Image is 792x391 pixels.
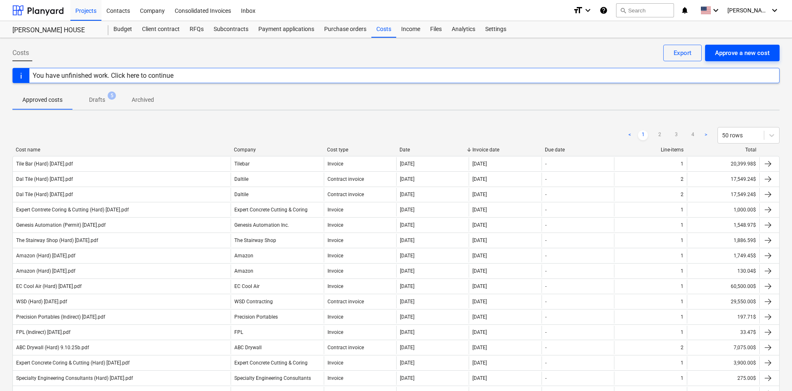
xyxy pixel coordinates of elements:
[12,48,29,58] span: Costs
[16,147,227,153] div: Cost name
[681,176,684,182] div: 2
[545,345,546,350] div: -
[327,237,343,243] div: Invoice
[545,176,546,182] div: -
[472,192,487,197] div: [DATE]
[472,329,487,335] div: [DATE]
[400,268,414,274] div: [DATE]
[234,283,260,289] div: EC Cool Air
[327,176,364,182] div: Contract invoice
[472,237,487,243] div: [DATE]
[108,21,137,38] a: Budget
[681,5,689,15] i: notifications
[33,72,173,79] div: You have unfinished work. Click here to continue
[425,21,447,38] a: Files
[16,299,67,305] div: WSD (Hard) [DATE].pdf
[545,237,546,243] div: -
[209,21,253,38] div: Subcontracts
[234,375,311,381] div: Specialty Engineering Consultants
[472,147,539,153] div: Invoice date
[16,192,73,197] div: Dal Tile (Hard) [DATE].pdf
[545,161,546,167] div: -
[400,176,414,182] div: [DATE]
[16,375,133,381] div: Specialty Engineering Consultants (Hard) [DATE].pdf
[16,161,73,167] div: Tile Bar (Hard) [DATE].pdf
[545,147,611,153] div: Due date
[234,360,308,366] div: Expert Concrete Cutting & Coring
[327,268,343,274] div: Invoice
[234,268,253,274] div: Amazon
[681,283,684,289] div: 1
[327,207,343,213] div: Invoice
[472,176,487,182] div: [DATE]
[447,21,480,38] a: Analytics
[583,5,593,15] i: keyboard_arrow_down
[234,207,308,213] div: Expert Concrete Cutting & Coring
[687,173,759,186] div: 17,549.24$
[400,207,414,213] div: [DATE]
[620,7,626,14] span: search
[234,147,320,153] div: Company
[687,341,759,354] div: 7,075.00$
[400,314,414,320] div: [DATE]
[545,192,546,197] div: -
[137,21,185,38] a: Client contract
[687,203,759,216] div: 1,000.00$
[234,314,278,320] div: Precision Portables
[234,176,248,182] div: Daltile
[234,161,250,167] div: Tilebar
[371,21,396,38] a: Costs
[472,222,487,228] div: [DATE]
[234,299,273,305] div: WSD Contracting
[319,21,371,38] div: Purchase orders
[681,192,684,197] div: 2
[472,283,487,289] div: [DATE]
[690,147,756,153] div: Total
[681,253,684,259] div: 1
[16,253,75,259] div: Amazon (Hard) [DATE].pdf
[687,310,759,324] div: 197.71$
[681,161,684,167] div: 1
[681,360,684,366] div: 1
[681,345,684,350] div: 2
[545,268,546,274] div: -
[472,375,487,381] div: [DATE]
[681,299,684,305] div: 1
[727,7,769,14] span: [PERSON_NAME]
[687,356,759,369] div: 3,900.00$
[545,329,546,335] div: -
[16,283,82,289] div: EC Cool Air (Hard) [DATE].pdf
[705,45,780,61] button: Approve a new cost
[480,21,511,38] div: Settings
[327,253,343,259] div: Invoice
[396,21,425,38] div: Income
[185,21,209,38] a: RFQs
[687,218,759,232] div: 1,548.97$
[638,130,648,140] a: Page 1 is your current page
[472,268,487,274] div: [DATE]
[655,130,664,140] a: Page 2
[16,207,129,213] div: Expert Contrete Coring & Cutting (Hard) [DATE].pdf
[616,3,674,17] button: Search
[545,299,546,305] div: -
[472,299,487,305] div: [DATE]
[12,26,99,35] div: [PERSON_NAME] HOUSE
[327,147,393,153] div: Cost type
[108,91,116,100] span: 5
[687,188,759,201] div: 17,549.24$
[687,249,759,262] div: 1,749.45$
[400,329,414,335] div: [DATE]
[545,314,546,320] div: -
[234,253,253,259] div: Amazon
[16,176,73,182] div: Dal Tile (Hard) [DATE].pdf
[400,345,414,350] div: [DATE]
[687,372,759,385] div: 275.00$
[400,192,414,197] div: [DATE]
[681,207,684,213] div: 1
[545,360,546,366] div: -
[16,329,70,335] div: FPL (Indirect) [DATE].pdf
[472,314,487,320] div: [DATE]
[400,147,466,153] div: Date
